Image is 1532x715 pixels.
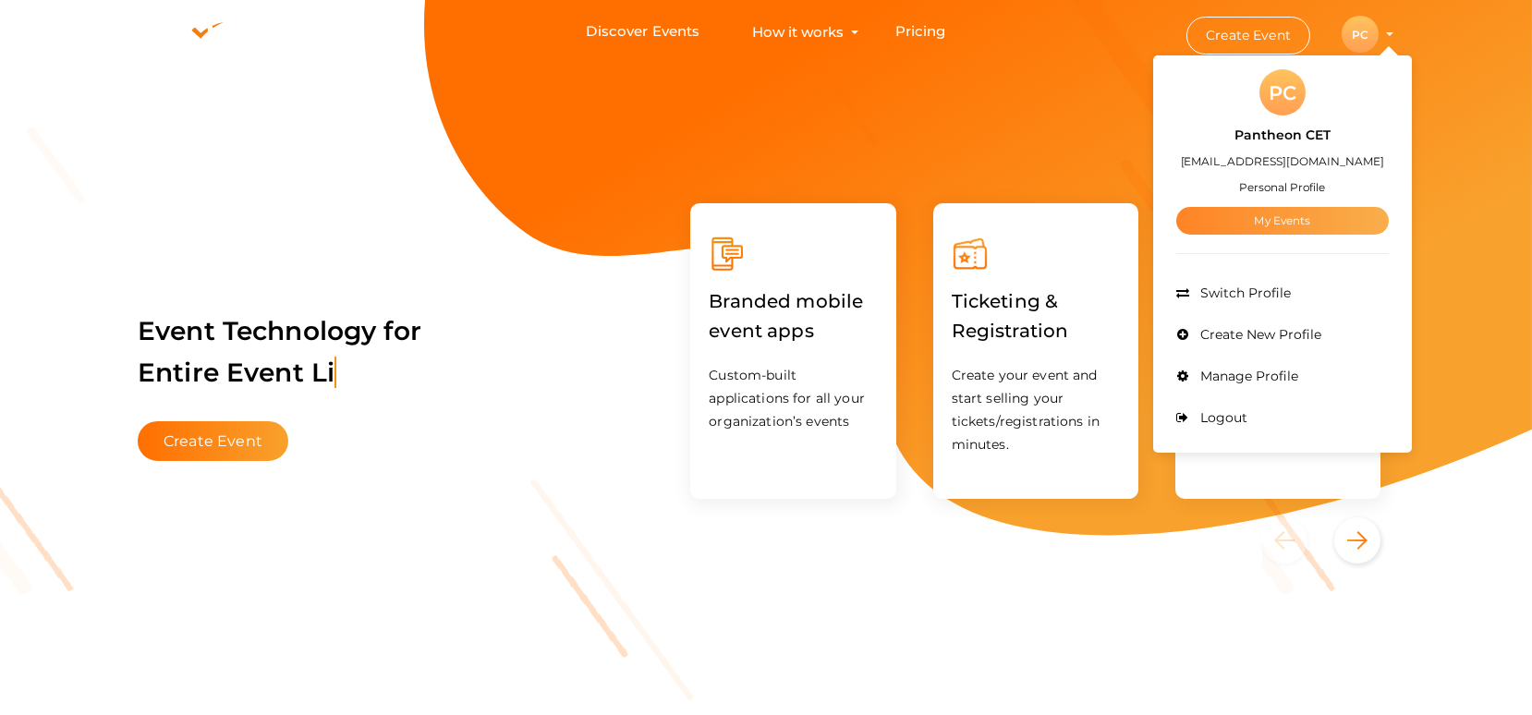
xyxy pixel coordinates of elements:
button: Create Event [138,421,288,461]
a: Pricing [895,15,946,49]
small: Personal Profile [1240,180,1326,194]
profile-pic: PC [1342,28,1379,42]
p: Create your event and start selling your tickets/registrations in minutes. [952,364,1120,456]
label: Branded mobile event apps [709,273,877,359]
a: Ticketing & Registration [952,323,1120,341]
label: [EMAIL_ADDRESS][DOMAIN_NAME] [1181,151,1385,172]
span: Switch Profile [1196,285,1291,301]
a: My Events [1176,207,1389,235]
button: Previous [1261,517,1331,564]
button: Create Event [1186,17,1310,55]
button: Next [1334,517,1380,564]
span: Entire Event Li [138,357,336,388]
div: PC [1342,16,1379,53]
div: PC [1259,69,1306,115]
button: How it works [747,15,849,49]
span: Manage Profile [1196,368,1298,384]
span: Logout [1196,409,1247,426]
label: Ticketing & Registration [952,273,1120,359]
p: Custom-built applications for all your organization’s events [709,364,877,433]
button: PC [1336,15,1384,54]
a: Discover Events [586,15,699,49]
label: Pantheon CET [1234,125,1331,146]
span: Create New Profile [1196,326,1321,343]
label: Event Technology for [138,287,421,417]
a: Branded mobile event apps [709,323,877,341]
